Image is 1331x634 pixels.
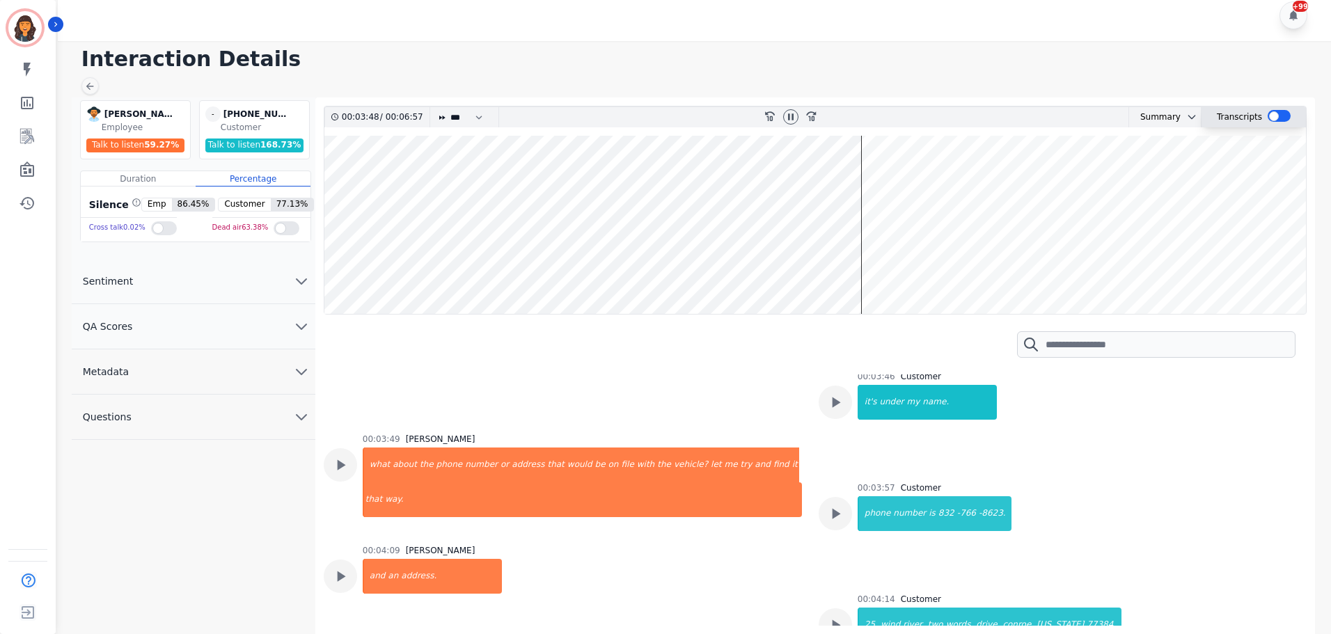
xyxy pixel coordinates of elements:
span: 86.45 % [172,198,215,211]
button: chevron down [1181,111,1197,122]
div: the [656,447,672,482]
svg: chevron down [1186,111,1197,122]
div: number [892,496,927,531]
div: 00:03:49 [363,434,400,445]
div: file [620,447,635,482]
span: Customer [219,198,270,211]
div: Percentage [196,171,310,187]
div: on [607,447,620,482]
div: my [906,385,922,420]
span: Sentiment [72,274,144,288]
div: 00:03:48 [342,107,380,127]
span: - [205,106,221,122]
div: the [418,447,435,482]
div: Employee [102,122,187,133]
div: find [772,447,791,482]
div: Summary [1129,107,1181,127]
div: let [709,447,723,482]
div: [PHONE_NUMBER] [223,106,293,122]
div: +99 [1293,1,1308,12]
div: phone [435,447,464,482]
div: 00:03:57 [858,482,895,493]
div: 832 [937,496,956,531]
span: Emp [142,198,172,211]
div: would [566,447,594,482]
div: phone [859,496,892,531]
span: QA Scores [72,319,144,333]
button: Questions chevron down [72,395,315,440]
span: 59.27 % [144,140,179,150]
div: Dead air 63.38 % [212,218,269,238]
div: me [723,447,739,482]
svg: chevron down [293,409,310,425]
div: be [594,447,607,482]
div: Customer [901,371,941,382]
div: Talk to listen [205,138,304,152]
div: address. [400,559,501,594]
div: with [636,447,656,482]
div: Customer [901,482,941,493]
div: [PERSON_NAME] [406,545,475,556]
div: what [364,447,391,482]
button: Sentiment chevron down [72,259,315,304]
div: Transcripts [1217,107,1262,127]
div: / [342,107,427,127]
div: it's [859,385,879,420]
div: -766 [956,496,977,531]
button: Metadata chevron down [72,349,315,395]
div: 00:03:46 [858,371,895,382]
button: QA Scores chevron down [72,304,315,349]
div: is [927,496,937,531]
span: Metadata [72,365,140,379]
div: -8623. [977,496,1011,531]
div: Customer [901,594,941,605]
div: under [878,385,905,420]
div: Customer [221,122,306,133]
div: [PERSON_NAME] [406,434,475,445]
h1: Interaction Details [81,47,1317,72]
svg: chevron down [293,318,310,335]
div: or [499,447,510,482]
div: Cross talk 0.02 % [89,218,145,238]
svg: chevron down [293,273,310,290]
div: number [464,447,499,482]
div: [PERSON_NAME] [104,106,174,122]
div: 00:04:09 [363,545,400,556]
div: an [386,559,400,594]
span: Questions [72,410,143,424]
svg: chevron down [293,363,310,380]
div: Silence [86,198,141,212]
div: 00:06:57 [383,107,421,127]
span: 168.73 % [260,140,301,150]
div: it [791,447,799,482]
div: and [753,447,772,482]
div: name. [921,385,996,420]
div: that [364,482,384,517]
span: 77.13 % [271,198,314,211]
div: Talk to listen [86,138,185,152]
div: address [510,447,546,482]
div: that [546,447,565,482]
div: 00:04:14 [858,594,895,605]
div: Duration [81,171,196,187]
img: Bordered avatar [8,11,42,45]
div: vehicle? [672,447,709,482]
div: way. [384,482,802,517]
div: and [364,559,387,594]
div: about [391,447,418,482]
div: try [739,447,754,482]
